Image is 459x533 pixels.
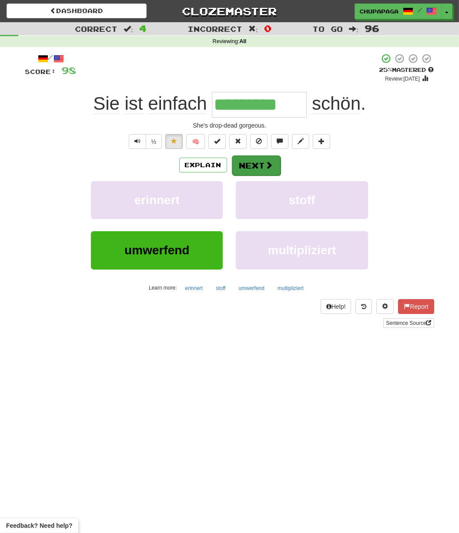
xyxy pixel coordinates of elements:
button: multipliziert [236,231,368,269]
button: multipliziert [273,282,308,295]
span: : [248,25,258,33]
span: 96 [365,23,379,34]
button: Report [398,299,434,314]
span: Sie [93,93,120,114]
a: Clozemaster [160,3,300,19]
span: : [124,25,133,33]
span: Incorrect [188,24,242,33]
div: She's drop-dead gorgeous. [25,121,434,130]
button: Edit sentence (alt+d) [292,134,309,149]
button: Set this sentence to 100% Mastered (alt+m) [208,134,226,149]
div: Mastered [379,66,434,74]
span: 0 [264,23,271,34]
span: umwerfend [124,243,189,257]
button: erinnert [91,181,223,219]
button: Add to collection (alt+a) [313,134,330,149]
button: stoff [211,282,230,295]
button: Discuss sentence (alt+u) [271,134,288,149]
span: . [307,93,365,114]
span: schön [312,93,361,114]
span: Correct [75,24,117,33]
span: 25 % [379,66,392,73]
small: Learn more: [149,285,177,291]
span: To go [312,24,343,33]
button: Help! [321,299,352,314]
button: erinnert [180,282,208,295]
span: 4 [139,23,147,34]
button: Play sentence audio (ctl+space) [129,134,146,149]
span: : [349,25,358,33]
a: Chupapaga / [355,3,442,19]
span: einfach [148,93,207,114]
span: multipliziert [268,243,336,257]
a: Dashboard [7,3,147,18]
div: Text-to-speech controls [127,134,162,149]
button: 🧠 [186,134,205,149]
button: umwerfend [234,282,269,295]
span: erinnert [134,193,180,207]
button: Next [232,155,281,175]
button: Unfavorite sentence (alt+f) [165,134,183,149]
span: stoff [289,193,315,207]
span: 98 [62,65,77,76]
small: Review: [DATE] [385,76,420,82]
span: ist [125,93,143,114]
a: Sentence Source [383,318,434,328]
span: Chupapaga [359,7,399,15]
strong: All [239,38,246,44]
button: Reset to 0% Mastered (alt+r) [229,134,247,149]
div: / [25,53,77,64]
button: Round history (alt+y) [355,299,372,314]
span: Open feedback widget [6,521,72,530]
button: Ignore sentence (alt+i) [250,134,268,149]
button: umwerfend [91,231,223,269]
button: Explain [179,158,227,172]
button: stoff [236,181,368,219]
span: / [418,7,422,13]
span: Score: [25,68,57,75]
button: ½ [146,134,162,149]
